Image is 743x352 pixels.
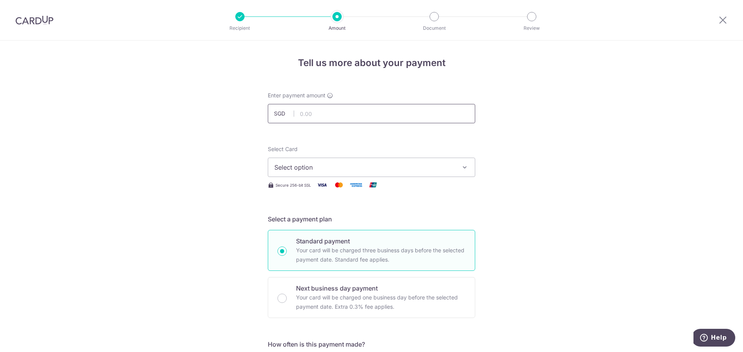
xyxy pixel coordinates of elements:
span: Secure 256-bit SSL [276,182,311,188]
img: Visa [314,180,330,190]
button: Select option [268,158,475,177]
span: translation missing: en.payables.payment_networks.credit_card.summary.labels.select_card [268,146,298,152]
h5: How often is this payment made? [268,340,475,349]
p: Next business day payment [296,284,466,293]
span: Select option [274,163,455,172]
span: SGD [274,110,294,117]
p: Your card will be charged three business days before the selected payment date. Standard fee appl... [296,246,466,264]
p: Your card will be charged one business day before the selected payment date. Extra 0.3% fee applies. [296,293,466,311]
img: Union Pay [365,180,381,190]
input: 0.00 [268,104,475,123]
img: Mastercard [331,180,347,190]
img: CardUp [15,15,53,25]
p: Recipient [211,24,269,32]
iframe: Opens a widget where you can find more information [693,329,735,348]
span: Enter payment amount [268,92,325,99]
h5: Select a payment plan [268,214,475,224]
h4: Tell us more about your payment [268,56,475,70]
p: Amount [308,24,366,32]
p: Review [503,24,560,32]
p: Standard payment [296,236,466,246]
p: Document [406,24,463,32]
img: American Express [348,180,364,190]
